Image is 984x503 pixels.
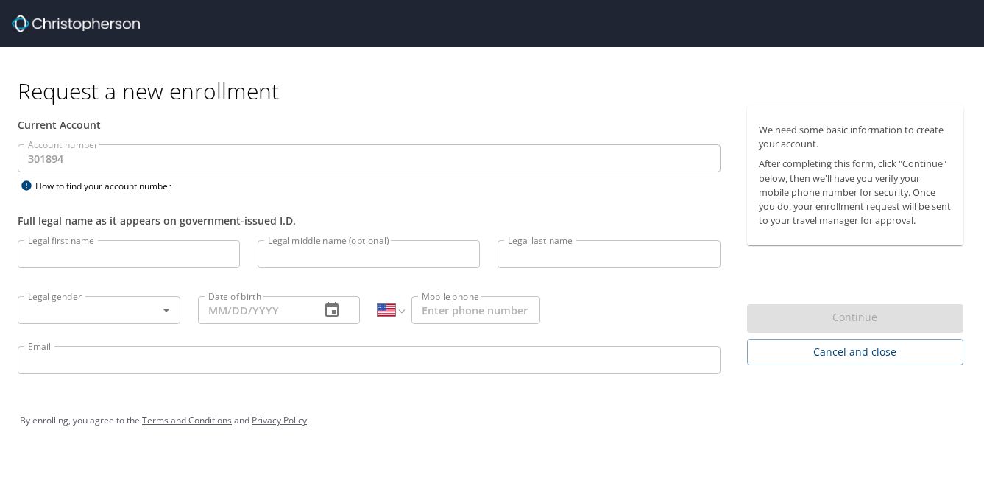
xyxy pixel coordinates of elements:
span: Cancel and close [759,343,952,362]
a: Terms and Conditions [142,414,232,426]
div: Full legal name as it appears on government-issued I.D. [18,213,721,228]
button: Cancel and close [747,339,963,366]
h1: Request a new enrollment [18,77,975,105]
a: Privacy Policy [252,414,307,426]
div: How to find your account number [18,177,202,195]
div: ​ [18,296,180,324]
div: By enrolling, you agree to the and . [20,402,964,439]
input: MM/DD/YYYY [198,296,309,324]
img: cbt logo [12,15,140,32]
input: Enter phone number [411,296,540,324]
p: After completing this form, click "Continue" below, then we'll have you verify your mobile phone ... [759,157,952,228]
p: We need some basic information to create your account. [759,123,952,151]
div: Current Account [18,117,721,133]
